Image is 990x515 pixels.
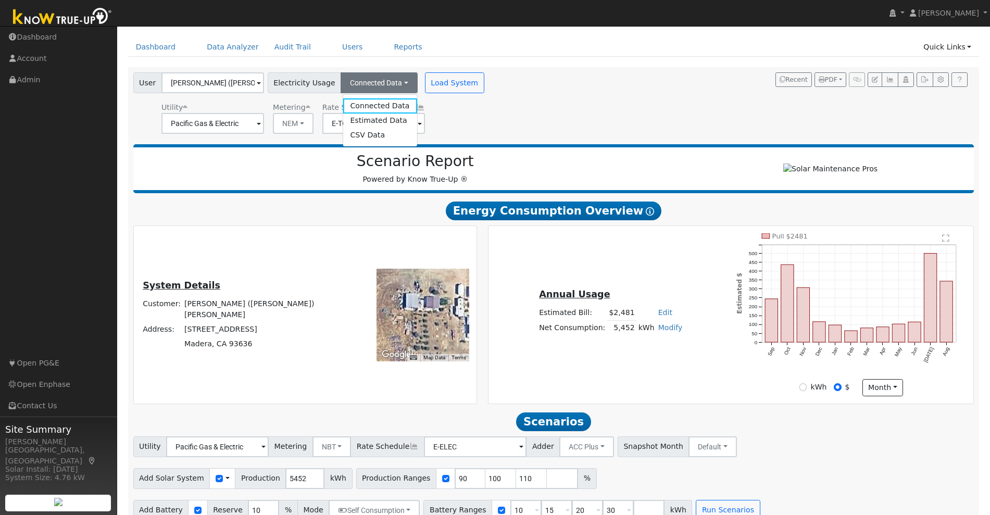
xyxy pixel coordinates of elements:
i: Show Help [646,207,654,216]
input: $ [834,383,841,391]
text: 150 [749,312,758,318]
text: Sep [767,346,776,357]
a: Terms (opens in new tab) [452,355,466,360]
rect: onclick="" [765,299,778,342]
span: Utility [133,436,167,457]
img: retrieve [54,498,62,506]
td: 5,452 [607,320,636,335]
span: Metering [268,436,313,457]
text: Feb [846,346,855,356]
button: Load System [425,72,484,93]
a: Quick Links [916,37,979,57]
input: Select a Utility [166,436,269,457]
button: Connected Data [341,72,418,93]
u: Annual Usage [539,289,610,299]
img: Google [379,348,413,361]
rect: onclick="" [876,327,889,342]
a: Data Analyzer [199,37,267,57]
div: System Size: 4.76 kW [5,472,111,483]
text: Mar [862,346,871,357]
a: Help Link [951,72,968,87]
rect: onclick="" [813,322,825,342]
button: Edit User [868,72,882,87]
text: May [894,346,903,357]
button: Map Data [423,354,445,361]
span: % [578,468,596,489]
text:  [942,234,949,242]
a: Connected Data [343,98,417,113]
td: Customer: [141,296,183,322]
rect: onclick="" [861,328,873,342]
h2: Scenario Report [144,153,686,170]
button: Default [688,436,737,457]
button: Multi-Series Graph [882,72,898,87]
td: Address: [141,322,183,337]
td: [STREET_ADDRESS] [183,322,328,337]
a: Audit Trail [267,37,319,57]
img: Know True-Up [8,6,117,29]
input: Select a Rate Schedule [322,113,425,134]
text: 500 [749,250,758,256]
text: Estimated $ [736,273,743,314]
text: Oct [783,346,792,356]
text: 50 [752,331,758,336]
a: Open this area in Google Maps (opens a new window) [379,348,413,361]
input: kWh [799,383,807,391]
rect: onclick="" [893,324,905,342]
td: Estimated Bill: [537,305,607,320]
rect: onclick="" [781,265,794,342]
button: Export Interval Data [917,72,933,87]
button: ACC Plus [559,436,614,457]
span: User [133,72,162,93]
div: Powered by Know True-Up ® [139,153,692,185]
span: kWh [324,468,352,489]
span: PDF [819,76,837,83]
span: Snapshot Month [618,436,690,457]
text: Nov [798,346,807,357]
rect: onclick="" [845,331,857,342]
rect: onclick="" [829,325,842,342]
span: Site Summary [5,422,111,436]
div: Metering [273,102,314,113]
rect: onclick="" [940,281,953,342]
rect: onclick="" [908,322,921,342]
span: Scenarios [516,412,591,431]
div: [GEOGRAPHIC_DATA], [GEOGRAPHIC_DATA] [5,445,111,467]
u: System Details [143,280,220,291]
div: Utility [161,102,264,113]
label: $ [845,382,850,393]
span: Electricity Usage [268,72,341,93]
button: month [862,379,904,397]
input: Select a Rate Schedule [424,436,527,457]
button: Recent [775,72,812,87]
button: PDF [814,72,846,87]
button: Settings [933,72,949,87]
span: Energy Consumption Overview [446,202,661,220]
text: 300 [749,286,758,292]
button: Keyboard shortcuts [410,354,417,361]
input: Select a User [161,72,264,93]
text: 250 [749,295,758,300]
a: Modify [658,323,683,332]
div: Solar Install: [DATE] [5,464,111,475]
text: 400 [749,268,758,274]
text: 0 [755,340,758,345]
span: Adder [526,436,560,457]
text: [DATE] [923,346,935,363]
td: kWh [636,320,656,335]
text: Jun [910,346,919,356]
span: Production Ranges [356,468,436,489]
text: Pull $2481 [772,232,808,240]
a: CSV Data [343,128,417,143]
button: NBT [312,436,352,457]
button: Login As [898,72,914,87]
td: $2,481 [607,305,636,320]
a: Estimated Data [343,114,417,128]
button: NEM [273,113,314,134]
div: [PERSON_NAME] [5,436,111,447]
a: Users [334,37,371,57]
a: Dashboard [128,37,184,57]
text: Dec [814,346,823,357]
input: Select a Utility [161,113,264,134]
text: 450 [749,259,758,265]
